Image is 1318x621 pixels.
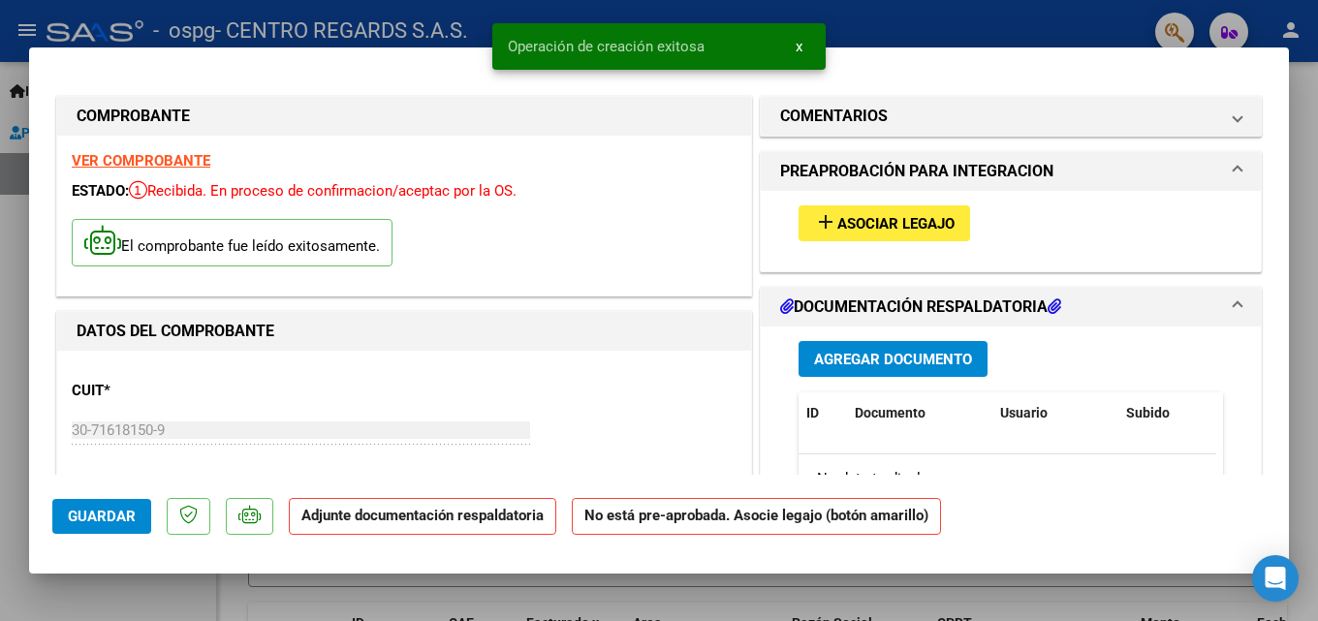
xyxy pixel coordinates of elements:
[1126,405,1170,420] span: Subido
[780,29,818,64] button: x
[1000,405,1048,420] span: Usuario
[52,499,151,534] button: Guardar
[761,191,1261,271] div: PREAPROBACIÓN PARA INTEGRACION
[799,454,1216,503] div: No data to display
[780,105,888,128] h1: COMENTARIOS
[814,210,837,233] mat-icon: add
[806,405,819,420] span: ID
[796,38,802,55] span: x
[72,152,210,170] a: VER COMPROBANTE
[572,498,941,536] strong: No está pre-aprobada. Asocie legajo (botón amarillo)
[72,380,271,402] p: CUIT
[301,507,544,524] strong: Adjunte documentación respaldatoria
[129,182,517,200] span: Recibida. En proceso de confirmacion/aceptac por la OS.
[72,219,392,266] p: El comprobante fue leído exitosamente.
[799,341,988,377] button: Agregar Documento
[761,288,1261,326] mat-expansion-panel-header: DOCUMENTACIÓN RESPALDATORIA
[855,405,926,420] span: Documento
[761,152,1261,191] mat-expansion-panel-header: PREAPROBACIÓN PARA INTEGRACION
[1215,392,1312,434] datatable-header-cell: Acción
[780,295,1061,319] h1: DOCUMENTACIÓN RESPALDATORIA
[68,508,136,525] span: Guardar
[837,215,955,233] span: Asociar Legajo
[799,205,970,241] button: Asociar Legajo
[1252,555,1299,602] div: Open Intercom Messenger
[77,107,190,125] strong: COMPROBANTE
[77,322,274,340] strong: DATOS DEL COMPROBANTE
[814,351,972,368] span: Agregar Documento
[72,182,129,200] span: ESTADO:
[847,392,992,434] datatable-header-cell: Documento
[508,37,705,56] span: Operación de creación exitosa
[780,160,1053,183] h1: PREAPROBACIÓN PARA INTEGRACION
[761,97,1261,136] mat-expansion-panel-header: COMENTARIOS
[1118,392,1215,434] datatable-header-cell: Subido
[992,392,1118,434] datatable-header-cell: Usuario
[799,392,847,434] datatable-header-cell: ID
